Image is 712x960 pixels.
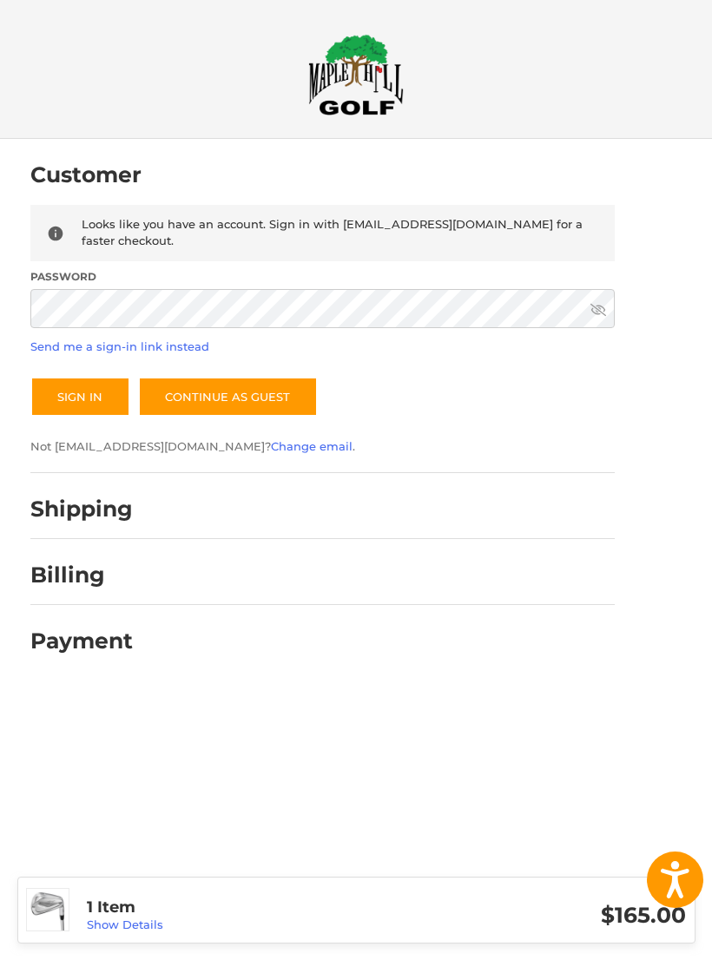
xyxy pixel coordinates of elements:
h2: Billing [30,562,132,588]
p: Not [EMAIL_ADDRESS][DOMAIN_NAME]? . [30,438,615,456]
h3: $165.00 [386,902,686,929]
h3: 1 Item [87,898,386,917]
h2: Customer [30,161,142,188]
iframe: Google Customer Reviews [569,913,712,960]
h2: Shipping [30,496,133,523]
a: Continue as guest [138,377,318,417]
button: Sign In [30,377,130,417]
img: Mizuno Pro 243 Single Iron [27,889,69,930]
a: Change email [271,439,353,453]
span: Looks like you have an account. Sign in with [EMAIL_ADDRESS][DOMAIN_NAME] for a faster checkout. [82,217,583,248]
label: Password [30,269,615,285]
h2: Payment [30,628,133,654]
a: Show Details [87,917,163,931]
img: Maple Hill Golf [308,34,404,115]
a: Send me a sign-in link instead [30,339,209,353]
